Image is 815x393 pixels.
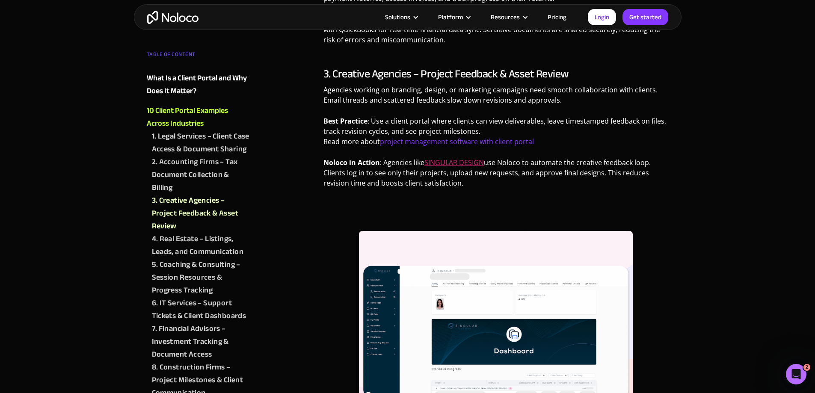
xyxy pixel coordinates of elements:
[152,233,250,258] a: 4. Real Estate – Listings, Leads, and Communication
[323,85,669,112] p: Agencies working on branding, design, or marketing campaigns need smooth collaboration with clien...
[152,297,250,322] a: 6. IT Services – Support Tickets & Client Dashboards
[147,72,250,98] a: What Is a Client Portal and Why Does It Matter?
[152,130,250,156] a: 1. Legal Services – Client Case Access & Document Sharing
[323,199,669,216] p: ‍
[152,258,250,297] a: 5. Coaching & Consulting – Session Resources & Progress Tracking
[588,9,616,25] a: Login
[380,137,534,146] a: project management software with client portal
[424,158,484,167] a: SINGULAR DESIGN
[323,157,669,195] p: : Agencies like use Noloco to automate the creative feedback loop. Clients log in to see only the...
[147,104,250,130] a: 10 Client Portal Examples Across Industries
[323,116,669,153] p: : Use a client portal where clients can view deliverables, leave timestamped feedback on files, t...
[152,322,250,361] a: 7. Financial Advisors – Investment Tracking & Document Access
[622,9,668,25] a: Get started
[786,364,806,384] iframe: Intercom live chat
[537,12,577,23] a: Pricing
[147,11,199,24] a: home
[803,364,810,371] span: 2
[480,12,537,23] div: Resources
[323,158,380,167] strong: Noloco in Action
[323,116,367,126] strong: Best Practice
[438,12,463,23] div: Platform
[491,12,520,23] div: Resources
[152,194,250,233] a: 3. Creative Agencies – Project Feedback & Asset Review
[385,12,410,23] div: Solutions
[147,48,250,65] div: TABLE OF CONTENT
[323,68,669,80] h3: 3. Creative Agencies – Project Feedback & Asset Review
[427,12,480,23] div: Platform
[152,156,250,194] a: 2. Accounting Firms – Tax Document Collection & Billing
[374,12,427,23] div: Solutions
